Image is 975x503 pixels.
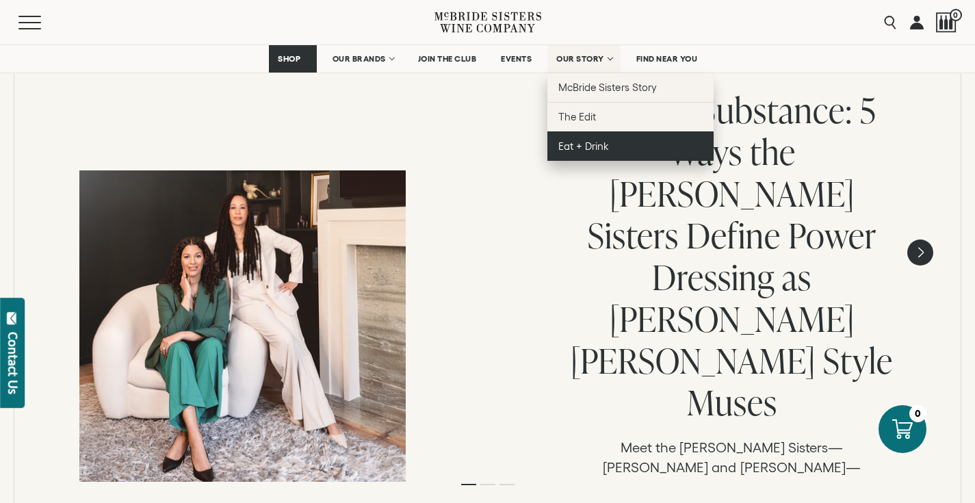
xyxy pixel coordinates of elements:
[547,45,621,73] a: OUR STORY
[333,54,386,64] span: OUR BRANDS
[324,45,402,73] a: OUR BRANDS
[610,170,855,217] span: [PERSON_NAME]
[652,253,775,300] span: Dressing
[571,337,816,384] span: [PERSON_NAME]
[627,45,707,73] a: FIND NEAR YOU
[687,378,777,426] span: Muses
[18,16,68,29] button: Mobile Menu Trigger
[547,73,714,102] a: McBride Sisters Story
[909,405,926,422] div: 0
[499,484,515,485] li: Page dot 3
[750,128,796,175] span: the
[501,54,532,64] span: EVENTS
[269,45,317,73] a: SHOP
[860,86,876,133] span: 5
[788,211,876,259] span: Power
[547,102,714,131] a: The Edit
[558,111,596,122] span: The Edit
[492,45,541,73] a: EVENTS
[6,332,20,394] div: Contact Us
[558,140,609,152] span: Eat + Drink
[907,240,933,266] button: Next
[823,337,893,384] span: Style
[418,54,477,64] span: JOIN THE CLUB
[686,211,781,259] span: Define
[950,9,962,21] span: 0
[558,81,656,93] span: McBride Sisters Story
[568,91,896,438] a: Style & Substance: 5 Ways the [PERSON_NAME] Sisters Define Power Dressing as [PERSON_NAME] [PERSO...
[556,54,604,64] span: OUR STORY
[278,54,301,64] span: SHOP
[699,86,853,133] span: Substance:
[480,484,495,485] li: Page dot 2
[547,131,714,161] a: Eat + Drink
[461,484,476,485] li: Page dot 1
[588,211,679,259] span: Sisters
[610,295,855,342] span: [PERSON_NAME]
[409,45,486,73] a: JOIN THE CLUB
[636,54,698,64] span: FIND NEAR YOU
[782,253,811,300] span: as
